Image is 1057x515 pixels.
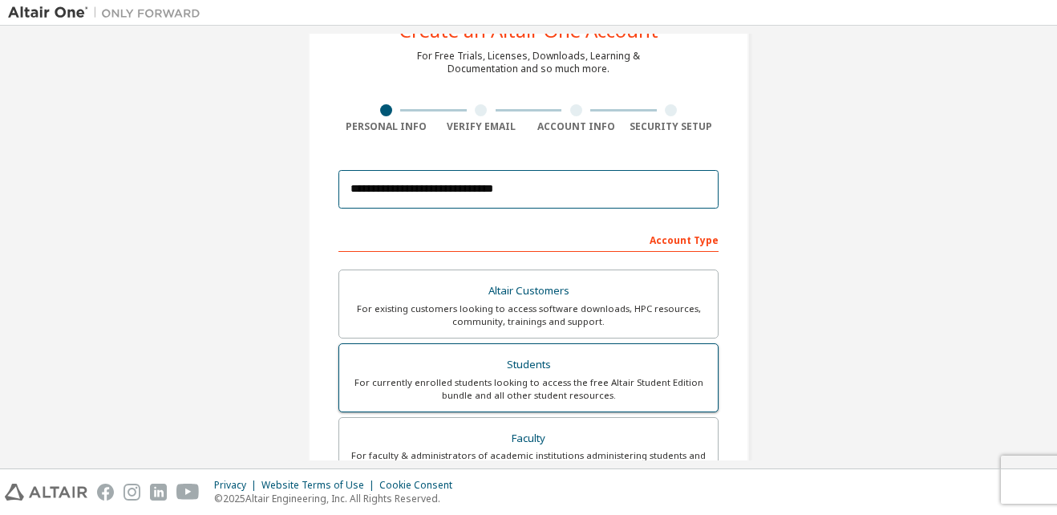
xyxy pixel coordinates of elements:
div: Account Info [528,120,624,133]
div: For currently enrolled students looking to access the free Altair Student Edition bundle and all ... [349,376,708,402]
div: Privacy [214,479,261,492]
div: For existing customers looking to access software downloads, HPC resources, community, trainings ... [349,302,708,328]
div: Personal Info [338,120,434,133]
div: Verify Email [434,120,529,133]
div: Create an Altair One Account [399,21,658,40]
p: © 2025 Altair Engineering, Inc. All Rights Reserved. [214,492,462,505]
div: Account Type [338,226,719,252]
div: Altair Customers [349,280,708,302]
div: Cookie Consent [379,479,462,492]
div: Faculty [349,428,708,450]
img: facebook.svg [97,484,114,501]
div: Website Terms of Use [261,479,379,492]
img: linkedin.svg [150,484,167,501]
div: Security Setup [624,120,719,133]
div: For Free Trials, Licenses, Downloads, Learning & Documentation and so much more. [417,50,640,75]
img: youtube.svg [176,484,200,501]
img: Altair One [8,5,209,21]
div: For faculty & administrators of academic institutions administering students and accessing softwa... [349,449,708,475]
img: altair_logo.svg [5,484,87,501]
img: instagram.svg [124,484,140,501]
div: Students [349,354,708,376]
